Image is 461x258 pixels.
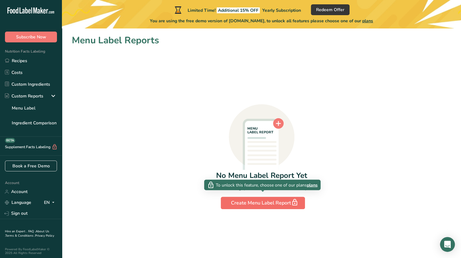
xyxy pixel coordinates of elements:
[262,7,301,13] span: Yearly Subscription
[231,199,295,207] div: Create Menu Label Report
[362,18,373,24] span: plans
[44,199,57,206] div: EN
[28,229,36,234] a: FAQ .
[72,33,451,47] h1: Menu Label Reports
[173,6,301,14] div: Limited Time!
[5,161,57,171] a: Book a Free Demo
[216,170,307,181] div: No Menu Label Report Yet
[5,247,57,255] div: Powered By FoodLabelMaker © 2025 All Rights Reserved
[247,130,273,135] tspan: LABEL REPORT
[440,237,455,252] div: Open Intercom Messenger
[5,234,35,238] a: Terms & Conditions .
[5,93,43,99] div: Custom Reports
[5,197,31,208] a: Language
[316,6,344,13] span: Redeem Offer
[35,234,54,238] a: Privacy Policy
[217,7,260,13] span: Additional 15% OFF
[5,32,57,42] button: Subscribe Now
[5,229,49,238] a: About Us .
[311,4,350,15] button: Redeem Offer
[16,34,46,40] span: Subscribe Now
[150,18,373,24] span: You are using the free demo version of [DOMAIN_NAME], to unlock all features please choose one of...
[5,138,15,143] div: BETA
[221,197,305,209] button: Create Menu Label Report
[216,182,307,188] span: To unlock this feature, choose one of our plans
[307,182,317,188] span: plans
[247,126,258,131] tspan: MENU
[5,229,27,234] a: Hire an Expert .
